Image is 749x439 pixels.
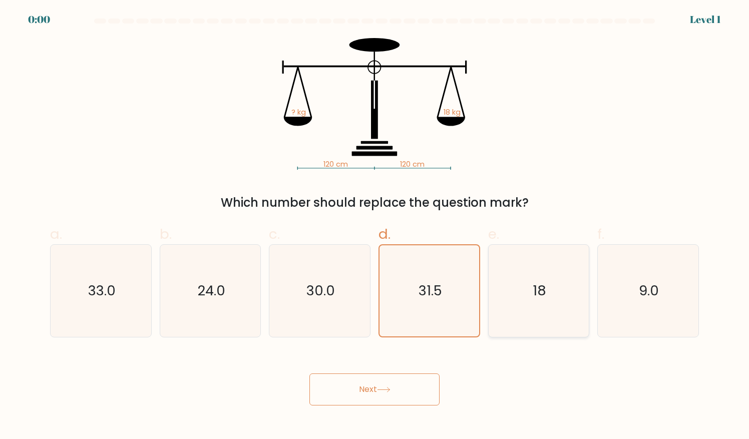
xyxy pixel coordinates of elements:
[56,194,693,212] div: Which number should replace the question mark?
[306,281,335,300] text: 30.0
[597,224,604,244] span: f.
[291,107,306,117] tspan: ? kg
[533,281,546,300] text: 18
[690,12,721,27] div: Level 1
[379,224,391,244] span: d.
[419,281,442,300] text: 31.5
[197,281,225,300] text: 24.0
[309,373,440,405] button: Next
[50,224,62,244] span: a.
[28,12,50,27] div: 0:00
[269,224,280,244] span: c.
[401,160,425,170] tspan: 120 cm
[444,107,461,117] tspan: 18 kg
[488,224,499,244] span: e.
[323,160,348,170] tspan: 120 cm
[88,281,116,300] text: 33.0
[160,224,172,244] span: b.
[639,281,659,300] text: 9.0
